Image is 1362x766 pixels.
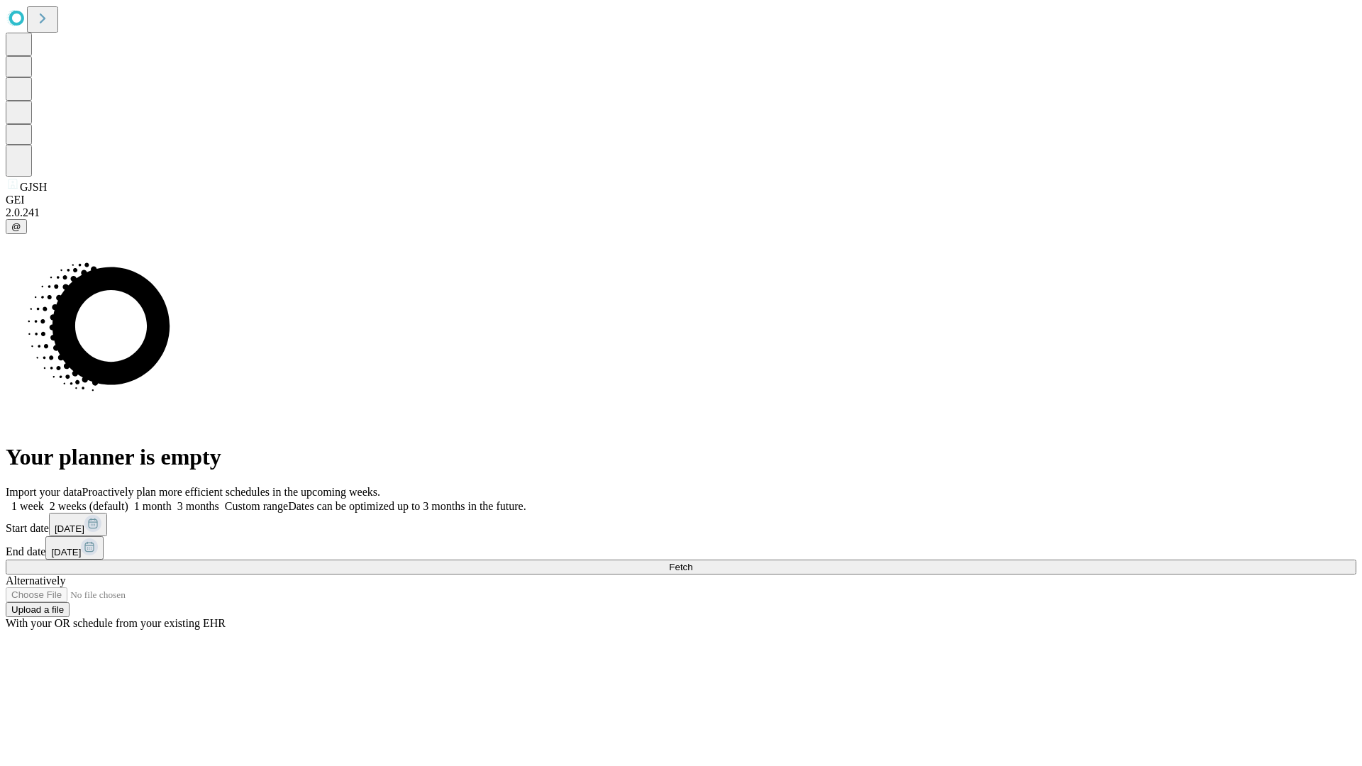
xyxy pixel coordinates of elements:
button: [DATE] [45,536,104,560]
span: GJSH [20,181,47,193]
button: @ [6,219,27,234]
button: Upload a file [6,602,70,617]
span: Fetch [669,562,692,572]
span: Custom range [225,500,288,512]
div: Start date [6,513,1356,536]
div: End date [6,536,1356,560]
span: [DATE] [51,547,81,557]
span: 3 months [177,500,219,512]
span: 2 weeks (default) [50,500,128,512]
span: Alternatively [6,574,65,587]
span: 1 week [11,500,44,512]
div: 2.0.241 [6,206,1356,219]
button: [DATE] [49,513,107,536]
button: Fetch [6,560,1356,574]
span: 1 month [134,500,172,512]
span: [DATE] [55,523,84,534]
span: Dates can be optimized up to 3 months in the future. [288,500,526,512]
span: Proactively plan more efficient schedules in the upcoming weeks. [82,486,380,498]
span: Import your data [6,486,82,498]
span: With your OR schedule from your existing EHR [6,617,226,629]
div: GEI [6,194,1356,206]
h1: Your planner is empty [6,444,1356,470]
span: @ [11,221,21,232]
